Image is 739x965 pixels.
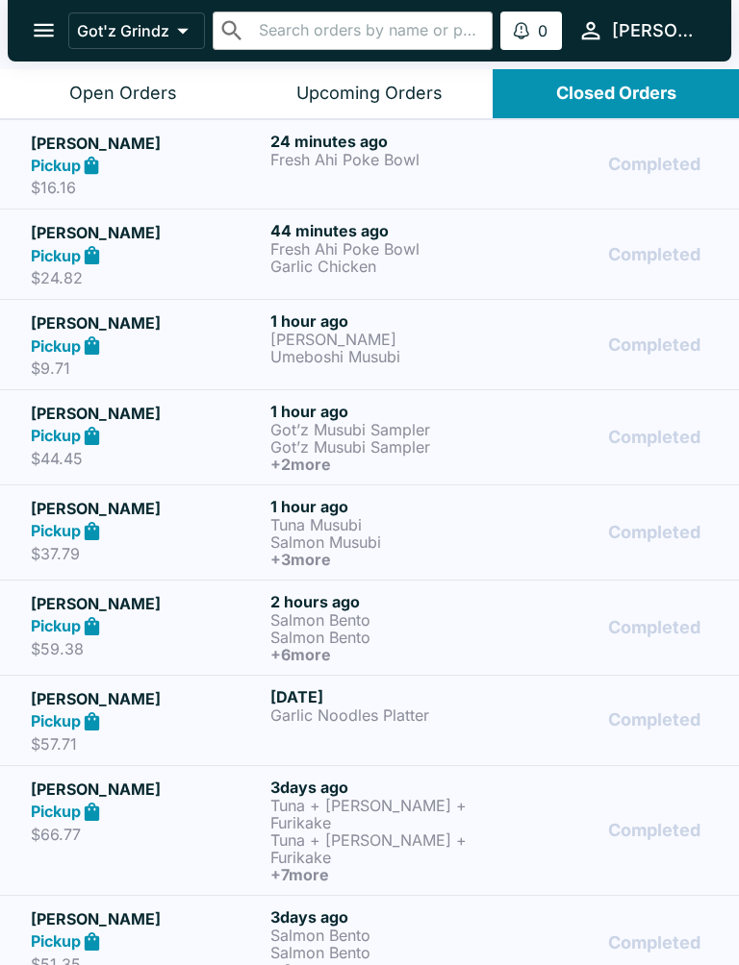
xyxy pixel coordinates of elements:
strong: Pickup [31,426,81,445]
strong: Pickup [31,156,81,175]
h5: [PERSON_NAME] [31,497,263,520]
h6: 24 minutes ago [270,132,502,151]
p: $9.71 [31,359,263,378]
strong: Pickup [31,336,81,356]
p: Salmon Bento [270,927,502,944]
p: $66.77 [31,825,263,844]
p: Got’z Musubi Sampler [270,421,502,438]
p: $24.82 [31,268,263,287]
strong: Pickup [31,931,81,951]
p: Salmon Bento [270,944,502,961]
h6: 2 hours ago [270,592,502,611]
h6: + 2 more [270,456,502,473]
p: 0 [538,21,548,40]
h6: 1 hour ago [270,497,502,516]
div: Upcoming Orders [296,83,443,105]
div: [PERSON_NAME] [612,19,701,42]
h5: [PERSON_NAME] [31,311,263,334]
p: [PERSON_NAME] [270,331,502,348]
span: 3 days ago [270,907,348,927]
p: Garlic Noodles Platter [270,706,502,724]
p: Tuna Musubi [270,516,502,533]
p: Salmon Bento [270,629,502,646]
button: Got'z Grindz [68,12,205,49]
h6: 44 minutes ago [270,221,502,240]
strong: Pickup [31,246,81,265]
h6: + 6 more [270,646,502,663]
p: Tuna + [PERSON_NAME] + Furikake [270,831,502,866]
h6: 1 hour ago [270,402,502,421]
h5: [PERSON_NAME] [31,132,263,155]
h5: [PERSON_NAME] [31,221,263,244]
p: Got’z Musubi Sampler [270,438,502,456]
p: Garlic Chicken [270,258,502,275]
h6: + 7 more [270,866,502,883]
h6: [DATE] [270,687,502,706]
p: Umeboshi Musubi [270,348,502,365]
span: 3 days ago [270,778,348,797]
h5: [PERSON_NAME] [31,778,263,801]
strong: Pickup [31,802,81,821]
strong: Pickup [31,521,81,540]
button: open drawer [19,6,68,55]
h5: [PERSON_NAME] [31,687,263,710]
h6: 1 hour ago [270,311,502,331]
p: $57.71 [31,734,263,754]
p: $37.79 [31,544,263,563]
p: Fresh Ahi Poke Bowl [270,240,502,258]
h5: [PERSON_NAME] [31,402,263,425]
h6: + 3 more [270,551,502,568]
p: Got'z Grindz [77,21,169,40]
p: Tuna + [PERSON_NAME] + Furikake [270,797,502,831]
p: Salmon Bento [270,611,502,629]
div: Closed Orders [556,83,676,105]
p: $59.38 [31,639,263,658]
strong: Pickup [31,711,81,730]
input: Search orders by name or phone number [253,17,485,44]
p: $44.45 [31,449,263,468]
p: $16.16 [31,178,263,197]
button: [PERSON_NAME] [570,10,708,51]
h5: [PERSON_NAME] [31,592,263,615]
p: Fresh Ahi Poke Bowl [270,151,502,168]
p: Salmon Musubi [270,533,502,551]
strong: Pickup [31,616,81,635]
div: Open Orders [69,83,177,105]
h5: [PERSON_NAME] [31,907,263,930]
